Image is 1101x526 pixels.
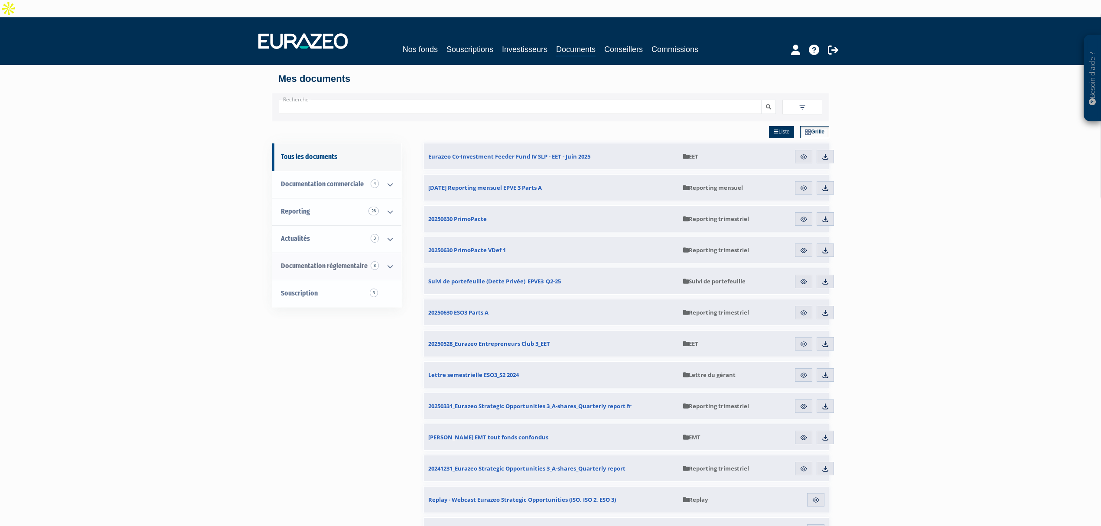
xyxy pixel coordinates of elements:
span: Reporting trimestriel [683,215,749,223]
span: [DATE] Reporting mensuel EPVE 3 Parts A [428,184,542,192]
span: Reporting mensuel [683,184,743,192]
img: eye.svg [800,247,808,254]
img: download.svg [821,309,829,317]
span: 20250331_Eurazeo Strategic Opportunities 3_A-shares_Quarterly report fr [428,402,632,410]
span: 20250630 PrimoPacte [428,215,487,223]
a: 20250630 PrimoPacte [424,206,679,232]
span: Reporting [281,207,310,215]
a: 20250630 ESO3 Parts A [424,299,679,325]
span: Replay [683,496,708,503]
a: Grille [800,126,829,138]
a: Reporting 28 [272,198,401,225]
img: 1732889491-logotype_eurazeo_blanc_rvb.png [258,33,348,49]
span: EET [683,153,698,160]
span: 20241231_Eurazeo Strategic Opportunities 3_A-shares_Quarterly report [428,464,625,472]
span: Replay - Webcast Eurazeo Strategic Opportunities (ISO, ISO 2, ESO 3) [428,496,616,503]
img: eye.svg [800,153,808,161]
a: Conseillers [604,43,643,55]
a: Documentation règlementaire 8 [272,253,401,280]
a: 20241231_Eurazeo Strategic Opportunities 3_A-shares_Quarterly report [424,455,679,481]
a: Actualités 3 [272,225,401,253]
a: Lettre semestrielle ESO3_S2 2024 [424,362,679,388]
span: EMT [683,433,700,441]
img: eye.svg [800,340,808,348]
img: download.svg [821,403,829,410]
span: 20250528_Eurazeo Entrepreneurs Club 3_EET [428,340,550,347]
span: 28 [368,207,379,215]
img: eye.svg [800,403,808,410]
a: 20250630 PrimoPacte VDef 1 [424,237,679,263]
img: download.svg [821,184,829,192]
a: 20250331_Eurazeo Strategic Opportunities 3_A-shares_Quarterly report fr [424,393,679,419]
img: eye.svg [800,215,808,223]
img: download.svg [821,434,829,442]
a: Nos fonds [403,43,438,55]
span: Actualités [281,234,310,243]
span: Documentation commerciale [281,180,364,188]
img: download.svg [821,247,829,254]
span: 3 [371,234,379,243]
a: Souscriptions [446,43,493,55]
span: Suivi de portefeuille [683,277,746,285]
img: eye.svg [800,278,808,286]
span: 3 [370,289,378,297]
img: eye.svg [800,371,808,379]
span: 20250630 ESO3 Parts A [428,308,489,316]
span: [PERSON_NAME] EMT tout fonds confondus [428,433,548,441]
a: Tous les documents [272,143,401,171]
img: eye.svg [800,465,808,473]
img: eye.svg [800,184,808,192]
img: download.svg [821,153,829,161]
img: grid.svg [805,129,811,135]
span: Souscription [281,289,318,297]
span: 20250630 PrimoPacte VDef 1 [428,246,506,254]
a: Souscription3 [272,280,401,307]
p: Besoin d'aide ? [1088,39,1098,117]
a: Documentation commerciale 4 [272,171,401,198]
img: eye.svg [812,496,820,504]
a: Investisseurs [502,43,547,55]
span: EET [683,340,698,347]
a: Suivi de portefeuille (Dette Privée)_EPVE3_Q2-25 [424,268,679,294]
img: eye.svg [800,309,808,317]
span: Reporting trimestriel [683,402,749,410]
input: Recherche [279,100,762,114]
a: Documents [556,43,596,57]
span: Lettre du gérant [683,371,736,379]
img: download.svg [821,278,829,286]
span: Lettre semestrielle ESO3_S2 2024 [428,371,519,379]
span: Reporting trimestriel [683,246,749,254]
a: Replay - Webcast Eurazeo Strategic Opportunities (ISO, ISO 2, ESO 3) [424,487,679,513]
img: eye.svg [800,434,808,442]
a: Commissions [651,43,698,55]
span: Reporting trimestriel [683,464,749,472]
span: Eurazeo Co-Investment Feeder Fund IV SLP - EET - Juin 2025 [428,153,590,160]
span: Reporting trimestriel [683,308,749,316]
span: Suivi de portefeuille (Dette Privée)_EPVE3_Q2-25 [428,277,561,285]
img: download.svg [821,371,829,379]
a: Eurazeo Co-Investment Feeder Fund IV SLP - EET - Juin 2025 [424,143,679,169]
img: download.svg [821,340,829,348]
img: download.svg [821,465,829,473]
img: filter.svg [798,104,806,111]
h4: Mes documents [278,74,823,84]
a: [PERSON_NAME] EMT tout fonds confondus [424,424,679,450]
span: 4 [371,179,379,188]
a: [DATE] Reporting mensuel EPVE 3 Parts A [424,175,679,201]
img: download.svg [821,215,829,223]
a: 20250528_Eurazeo Entrepreneurs Club 3_EET [424,331,679,357]
span: Documentation règlementaire [281,262,368,270]
a: Liste [769,126,794,138]
span: 8 [371,261,379,270]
